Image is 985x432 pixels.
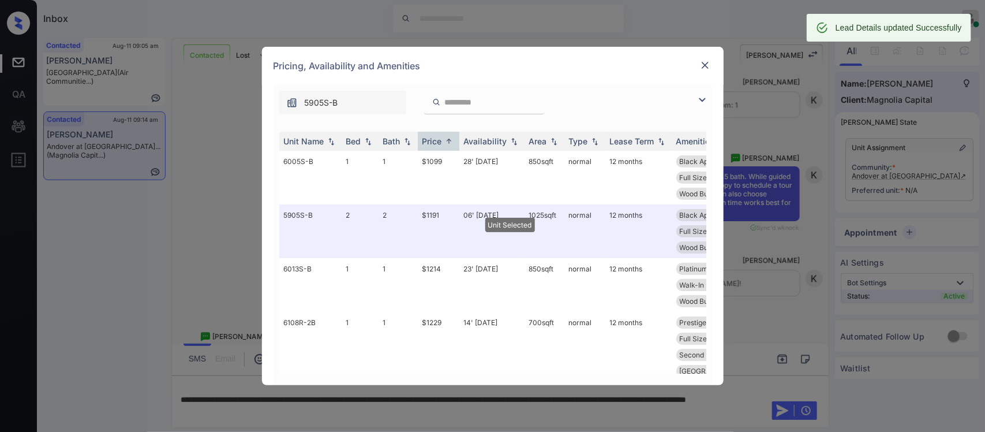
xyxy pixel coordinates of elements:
[680,173,735,182] span: Full Size Wash/...
[362,137,374,146] img: sorting
[564,258,605,312] td: normal
[418,258,459,312] td: $1214
[432,97,441,107] img: icon-zuma
[525,204,564,258] td: 1025 sqft
[279,312,342,382] td: 6108R-2B
[262,47,724,85] div: Pricing, Availability and Amenities
[383,136,400,146] div: Bath
[305,96,338,109] span: 5905S-B
[525,312,564,382] td: 700 sqft
[279,204,342,258] td: 5905S-B
[525,258,564,312] td: 850 sqft
[286,97,298,109] img: icon-zuma
[680,211,737,219] span: Black Appliance...
[569,136,588,146] div: Type
[680,367,751,375] span: [GEOGRAPHIC_DATA]
[680,334,735,343] span: Full Size Wash/...
[508,137,520,146] img: sorting
[342,258,379,312] td: 1
[680,318,732,327] span: Prestige - 1 Be...
[589,137,601,146] img: sorting
[605,151,672,204] td: 12 months
[422,136,442,146] div: Price
[564,312,605,382] td: normal
[605,258,672,312] td: 12 months
[676,136,715,146] div: Amenities
[342,312,379,382] td: 1
[525,151,564,204] td: 850 sqft
[279,258,342,312] td: 6013S-B
[379,151,418,204] td: 1
[680,157,737,166] span: Black Appliance...
[402,137,413,146] img: sorting
[680,351,738,359] span: Second Floor Mi...
[379,204,418,258] td: 2
[418,312,459,382] td: $1229
[836,17,962,38] div: Lead Details updated Successfully
[699,59,711,71] img: close
[279,151,342,204] td: 6005S-B
[459,258,525,312] td: 23' [DATE]
[325,137,337,146] img: sorting
[680,281,724,289] span: Walk-In Level
[379,312,418,382] td: 1
[346,136,361,146] div: Bed
[605,204,672,258] td: 12 months
[680,227,735,236] span: Full Size Wash/...
[284,136,324,146] div: Unit Name
[459,151,525,204] td: 28' [DATE]
[564,151,605,204] td: normal
[680,189,738,198] span: Wood Burning Fi...
[529,136,547,146] div: Area
[342,204,379,258] td: 2
[680,297,738,306] span: Wood Burning Fi...
[680,265,734,273] span: Platinum - 1 Be...
[464,136,507,146] div: Availability
[695,93,709,107] img: icon-zuma
[610,136,654,146] div: Lease Term
[443,137,455,146] img: sorting
[418,151,459,204] td: $1099
[459,204,525,258] td: 06' [DATE]
[548,137,560,146] img: sorting
[605,312,672,382] td: 12 months
[680,243,738,252] span: Wood Burning Fi...
[342,151,379,204] td: 1
[379,258,418,312] td: 1
[459,312,525,382] td: 14' [DATE]
[418,204,459,258] td: $1191
[656,137,667,146] img: sorting
[564,204,605,258] td: normal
